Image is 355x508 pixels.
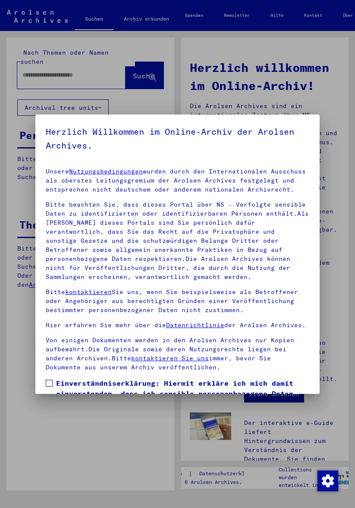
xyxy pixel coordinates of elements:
img: Zustimmung ändern [317,471,338,491]
span: Einverständniserklärung: Hiermit erkläre ich mich damit einverstanden, dass ich sensible personen... [56,378,309,450]
a: kontaktieren Sie uns [131,354,209,362]
p: Bitte Sie uns, wenn Sie beispielsweise als Betroffener oder Angehöriger aus berechtigten Gründen ... [46,288,309,315]
p: Hier erfahren Sie mehr über die der Arolsen Archives. [46,321,309,330]
p: Bitte beachten Sie, dass dieses Portal über NS - Verfolgte sensible Daten zu identifizierten oder... [46,200,309,282]
a: Datenrichtlinie [166,321,224,329]
h5: Herzlich Willkommen im Online-Archiv der Arolsen Archives. [46,125,309,152]
a: kontaktieren [65,288,112,296]
p: Unsere wurden durch den Internationalen Ausschuss als oberstes Leitungsgremium der Arolsen Archiv... [46,167,309,194]
a: Nutzungsbedingungen [69,167,143,175]
p: Von einigen Dokumenten werden in den Arolsen Archives nur Kopien aufbewahrt.Die Originale sowie d... [46,336,309,372]
div: Zustimmung ändern [317,470,338,491]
